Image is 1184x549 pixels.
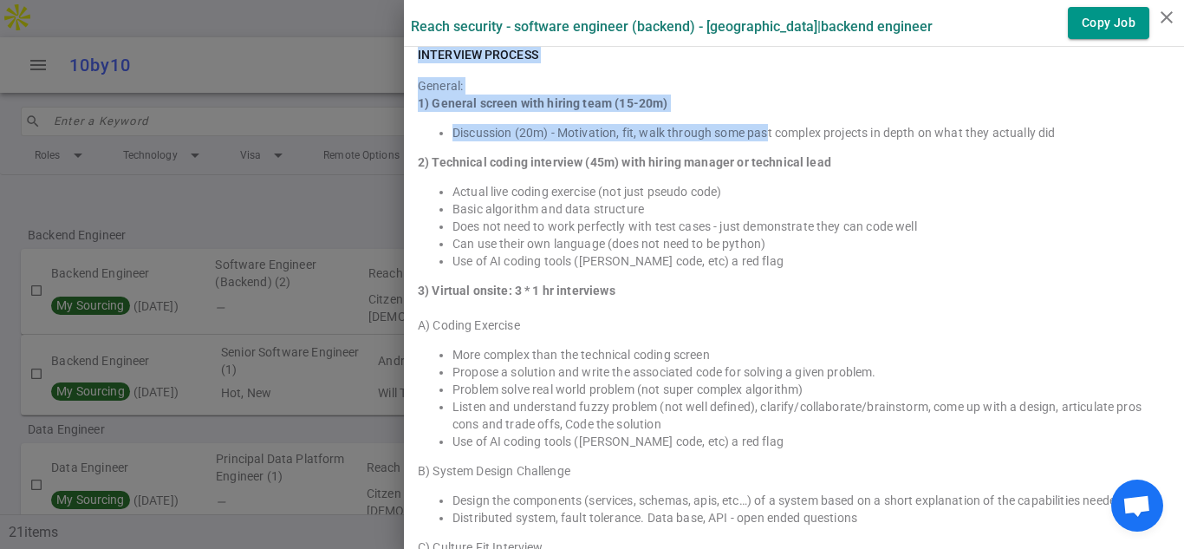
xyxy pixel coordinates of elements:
[418,317,1170,334] div: A) Coding Exercise
[1156,7,1177,28] i: close
[452,252,1170,270] li: Use of AI coding tools ([PERSON_NAME] code, etc) a red flag
[411,18,933,35] label: Reach Security - Software Engineer (Backend) - [GEOGRAPHIC_DATA] | Backend Engineer
[452,235,1170,252] li: Can use their own language (does not need to be python)
[418,46,538,63] h6: INTERVIEW PROCESS
[452,200,1170,218] li: Basic algorithm and data structure
[452,509,1170,526] li: Distributed system, fault tolerance. Data base, API - open ended questions
[452,433,1170,450] li: Use of AI coding tools ([PERSON_NAME] code, etc) a red flag
[452,363,1170,381] li: Propose a solution and write the associated code for solving a given problem.
[418,96,667,110] strong: 1) General screen with hiring team (15-20m)
[452,218,1170,235] li: Does not need to work perfectly with test cases - just demonstrate they can code well
[452,381,1170,398] li: Problem solve real world problem (not super complex algorithm)
[452,492,1170,509] li: Design the components (services, schemas, apis, etc…) of a system based on a short explanation of...
[452,124,1170,141] li: Discussion (20m) - Motivation, fit, walk through some past complex projects in depth on what they...
[452,398,1170,433] li: Listen and understand fuzzy problem (not well defined), clarify/collaborate/brainstorm, come up w...
[452,346,1170,363] li: More complex than the technical coding screen
[418,462,1170,480] div: B) System Design Challenge
[1111,480,1163,532] div: Open chat
[418,155,831,169] strong: 2) Technical coding interview (45m) with hiring manager or technical lead
[1068,7,1149,39] button: Copy Job
[452,183,1170,200] li: Actual live coding exercise (not just pseudo code)
[418,284,615,297] strong: 3) Virtual onsite: 3 * 1 hr interviews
